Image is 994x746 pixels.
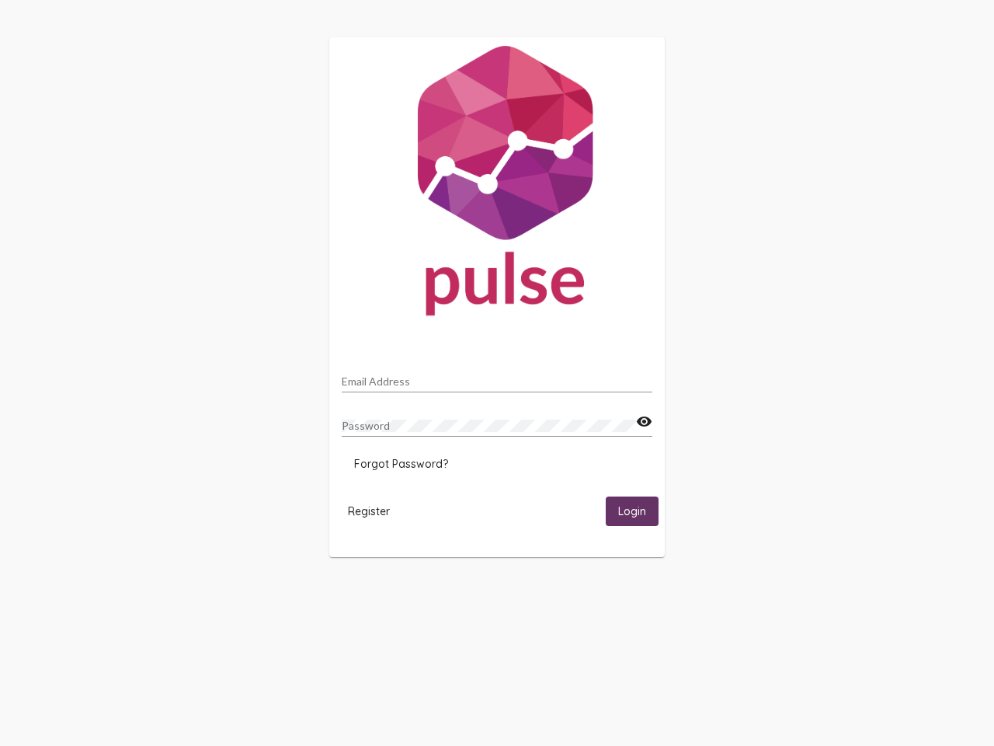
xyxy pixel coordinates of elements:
[342,450,461,478] button: Forgot Password?
[335,497,402,525] button: Register
[354,457,448,471] span: Forgot Password?
[348,504,390,518] span: Register
[636,413,652,431] mat-icon: visibility
[329,37,665,331] img: Pulse For Good Logo
[606,497,659,525] button: Login
[618,505,646,519] span: Login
